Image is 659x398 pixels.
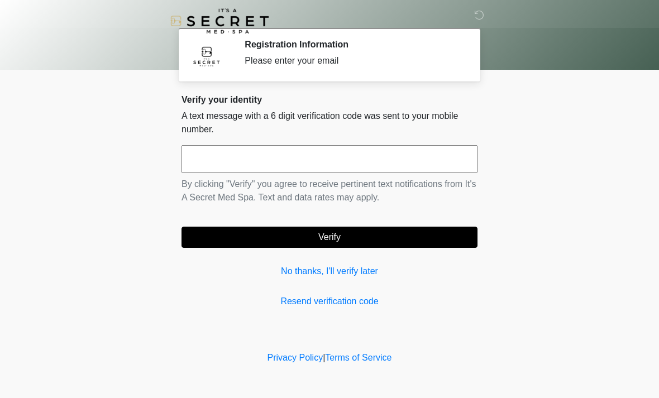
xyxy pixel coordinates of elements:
[182,295,477,308] a: Resend verification code
[182,178,477,204] p: By clicking "Verify" you agree to receive pertinent text notifications from It's A Secret Med Spa...
[182,109,477,136] p: A text message with a 6 digit verification code was sent to your mobile number.
[182,94,477,105] h2: Verify your identity
[323,353,325,362] a: |
[182,265,477,278] a: No thanks, I'll verify later
[170,8,269,33] img: It's A Secret Med Spa Logo
[245,39,461,50] h2: Registration Information
[190,39,223,73] img: Agent Avatar
[268,353,323,362] a: Privacy Policy
[245,54,461,68] div: Please enter your email
[182,227,477,248] button: Verify
[325,353,391,362] a: Terms of Service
